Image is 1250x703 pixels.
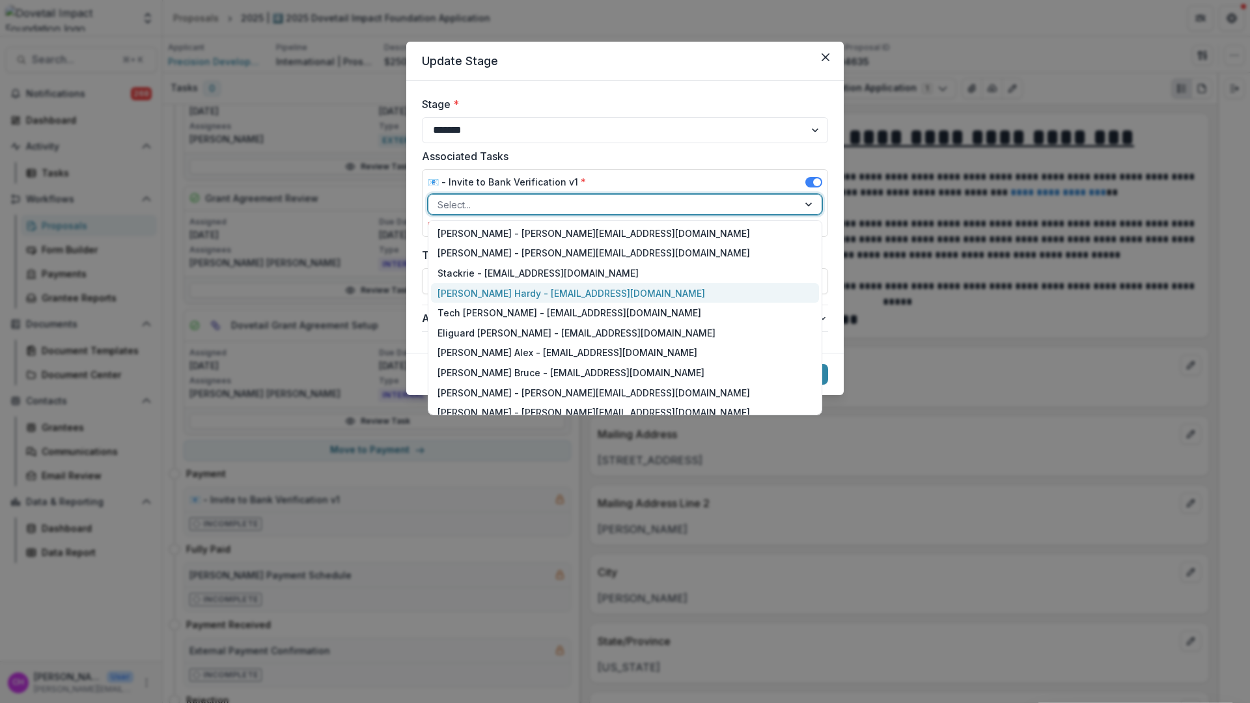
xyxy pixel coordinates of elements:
label: Associated Tasks [422,148,820,164]
div: [PERSON_NAME] Hardy - [EMAIL_ADDRESS][DOMAIN_NAME] [431,283,819,303]
div: [PERSON_NAME] - [PERSON_NAME][EMAIL_ADDRESS][DOMAIN_NAME] [431,223,819,243]
div: [PERSON_NAME] - [PERSON_NAME][EMAIL_ADDRESS][DOMAIN_NAME] [431,383,819,403]
header: Update Stage [406,42,844,81]
div: [PERSON_NAME] Alex - [EMAIL_ADDRESS][DOMAIN_NAME] [431,343,819,363]
div: [PERSON_NAME] Bruce - [EMAIL_ADDRESS][DOMAIN_NAME] [431,363,819,383]
button: Advanced Configuration [422,305,828,331]
label: 📧 - Invite to Bank Verification v1 [428,175,586,189]
div: Tech [PERSON_NAME] - [EMAIL_ADDRESS][DOMAIN_NAME] [431,303,819,323]
label: Stage [422,96,820,112]
button: Close [815,47,836,68]
div: Eliguard [PERSON_NAME] - [EMAIL_ADDRESS][DOMAIN_NAME] [431,323,819,343]
label: Task Due Date [422,247,820,263]
div: [PERSON_NAME] - [PERSON_NAME][EMAIL_ADDRESS][DOMAIN_NAME] [431,243,819,264]
div: [PERSON_NAME] - [PERSON_NAME][EMAIL_ADDRESS][DOMAIN_NAME] [431,402,819,422]
span: Advanced Configuration [422,310,818,326]
div: Stackrie - [EMAIL_ADDRESS][DOMAIN_NAME] [431,263,819,283]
